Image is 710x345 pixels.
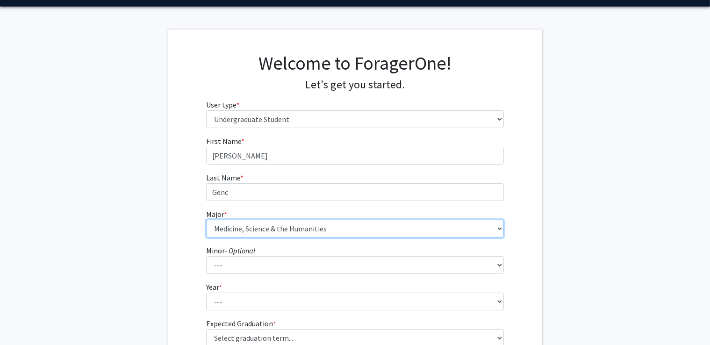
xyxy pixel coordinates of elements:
span: First Name [206,137,241,146]
h4: Let's get you started. [206,78,504,92]
label: Major [206,208,227,220]
i: - Optional [225,246,255,255]
span: Last Name [206,173,240,182]
label: Minor [206,245,255,256]
label: Year [206,281,222,293]
label: Expected Graduation [206,318,276,329]
iframe: Chat [7,303,40,338]
h1: Welcome to ForagerOne! [206,52,504,74]
label: User type [206,99,239,110]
